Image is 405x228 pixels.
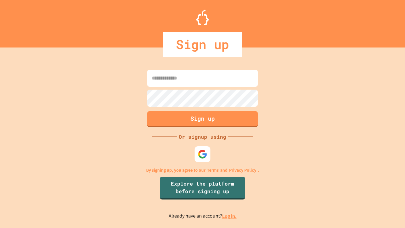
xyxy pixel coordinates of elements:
[198,149,207,159] img: google-icon.svg
[177,133,228,141] div: Or signup using
[222,213,237,219] a: Log in.
[196,9,209,25] img: Logo.svg
[352,175,399,202] iframe: chat widget
[147,111,258,127] button: Sign up
[160,177,245,199] a: Explore the platform before signing up
[163,32,242,57] div: Sign up
[229,167,256,174] a: Privacy Policy
[207,167,219,174] a: Terms
[378,203,399,222] iframe: chat widget
[146,167,259,174] p: By signing up, you agree to our and .
[169,212,237,220] p: Already have an account?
